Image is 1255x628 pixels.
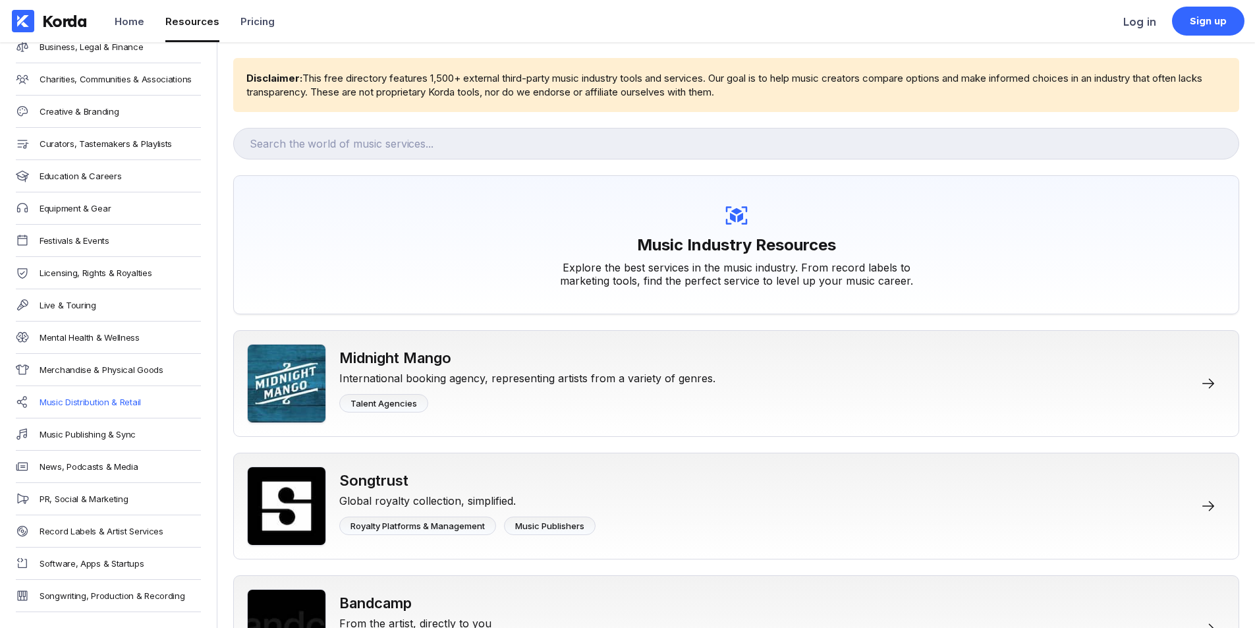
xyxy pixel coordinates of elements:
div: Korda [42,11,87,31]
div: Curators, Tastemakers & Playlists [40,138,172,149]
a: News, Podcasts & Media [16,451,201,483]
a: Education & Careers [16,160,201,192]
div: Equipment & Gear [40,203,111,214]
div: Midnight Mango [339,349,715,366]
a: Business, Legal & Finance [16,31,201,63]
div: Festivals & Events [40,235,109,246]
a: Sign up [1172,7,1244,36]
img: Midnight Mango [247,344,326,423]
div: Royalty Platforms & Management [350,521,485,531]
h1: Music Industry Resources [637,229,836,261]
div: Pricing [240,15,275,28]
a: Music Publishing & Sync [16,418,201,451]
a: Charities, Communities & Associations [16,63,201,96]
a: PR, Social & Marketing [16,483,201,515]
div: Creative & Branding [40,106,119,117]
div: Home [115,15,144,28]
div: Talent Agencies [350,398,417,409]
b: Disclaimer: [246,72,302,84]
a: Songwriting, Production & Recording [16,580,201,612]
a: Creative & Branding [16,96,201,128]
div: Mental Health & Wellness [40,332,140,343]
div: Sign up [1190,14,1227,28]
a: Record Labels & Artist Services [16,515,201,548]
a: Curators, Tastemakers & Playlists [16,128,201,160]
div: This free directory features 1,500+ external third-party music industry tools and services. Our g... [246,71,1226,99]
div: Business, Legal & Finance [40,42,144,52]
div: Licensing, Rights & Royalties [40,268,152,278]
div: Resources [165,15,219,28]
a: Mental Health & Wellness [16,322,201,354]
div: Global royalty collection, simplified. [339,489,596,507]
div: Bandcamp [339,594,532,612]
div: PR, Social & Marketing [40,494,128,504]
a: Licensing, Rights & Royalties [16,257,201,289]
div: Explore the best services in the music industry. From record labels to marketing tools, find the ... [539,261,934,287]
div: Songtrust [339,472,596,489]
div: Charities, Communities & Associations [40,74,192,84]
a: SongtrustSongtrustGlobal royalty collection, simplified.Royalty Platforms & ManagementMusic Publi... [233,453,1239,559]
a: Merchandise & Physical Goods [16,354,201,386]
div: Software, Apps & Startups [40,558,144,569]
a: Music Distribution & Retail [16,386,201,418]
div: International booking agency, representing artists from a variety of genres. [339,366,715,385]
div: News, Podcasts & Media [40,461,138,472]
div: Merchandise & Physical Goods [40,364,163,375]
div: Record Labels & Artist Services [40,526,163,536]
a: Live & Touring [16,289,201,322]
a: Festivals & Events [16,225,201,257]
div: Live & Touring [40,300,96,310]
div: Music Publishers [515,521,584,531]
a: Midnight MangoMidnight MangoInternational booking agency, representing artists from a variety of ... [233,330,1239,437]
input: Search the world of music services... [233,128,1239,159]
div: Log in [1123,15,1156,28]
a: Equipment & Gear [16,192,201,225]
a: Software, Apps & Startups [16,548,201,580]
div: Songwriting, Production & Recording [40,590,185,601]
div: Education & Careers [40,171,121,181]
img: Songtrust [247,467,326,546]
div: Music Publishing & Sync [40,429,136,440]
div: Music Distribution & Retail [40,397,141,407]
